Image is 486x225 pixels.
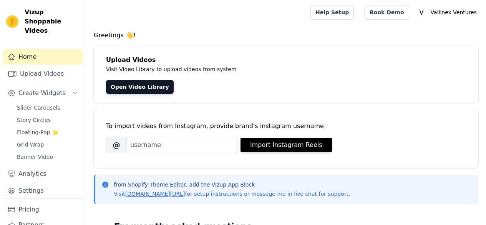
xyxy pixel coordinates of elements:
[106,80,174,94] a: Open Video Library
[12,102,83,113] a: Slider Carousels
[94,31,478,40] h4: Greetings 👋!
[106,65,450,74] p: Visit Video Library to upload videos from system
[17,128,58,136] span: Floating-Pop ⭐
[12,139,83,150] a: Grid Wrap
[114,181,350,188] p: from Shopify Theme Editor, add the Vizup App Block
[125,191,185,197] a: [DOMAIN_NAME][URL]
[17,153,53,161] span: Banner Video
[310,5,354,20] a: Help Setup
[6,15,18,28] img: Vizup
[17,116,51,124] span: Story Circles
[106,55,466,65] h4: Upload Videos
[3,49,83,65] a: Home
[419,8,424,16] text: V
[3,66,83,82] a: Upload Videos
[3,85,83,101] button: Create Widgets
[12,115,83,125] a: Story Circles
[12,127,83,138] a: Floating-Pop ⭐
[106,137,127,153] span: @
[241,138,332,152] button: Import Instagram Reels
[365,5,409,20] a: Book Demo
[3,183,83,198] a: Settings
[17,104,60,112] span: Slider Carousels
[114,190,350,198] p: Visit for setup instructions or message me in live chat for support.
[18,88,66,98] span: Create Widgets
[3,166,83,182] a: Analytics
[428,5,480,19] p: Vallinex Ventures
[127,137,237,153] input: username
[3,202,83,217] a: Pricing
[25,8,80,35] span: Vizup Shoppable Videos
[12,152,83,162] a: Banner Video
[106,122,466,131] div: To import videos from Instagram, provide brand's instagram username
[415,5,480,19] button: V Vallinex Ventures
[17,141,44,148] span: Grid Wrap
